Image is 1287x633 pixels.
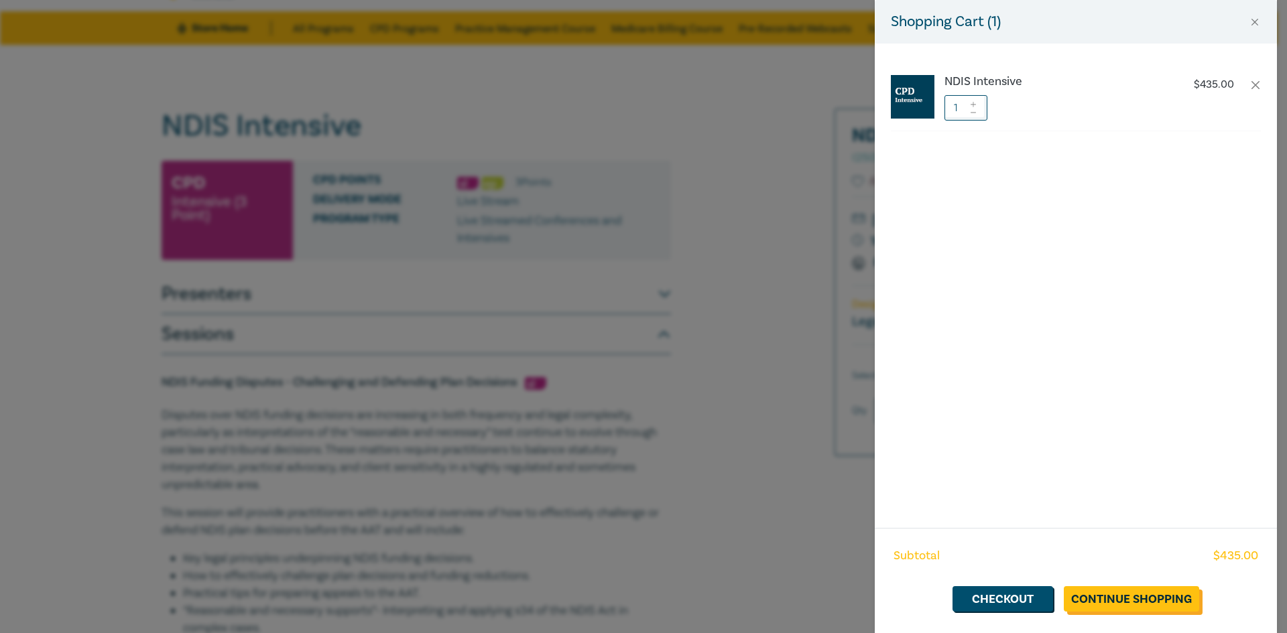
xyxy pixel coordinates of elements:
a: Checkout [953,586,1053,612]
p: $ 435.00 [1194,78,1234,91]
h5: Shopping Cart ( 1 ) [891,11,1001,33]
input: 1 [944,95,987,121]
span: Subtotal [894,547,940,565]
img: CPD%20Intensive.jpg [891,75,934,119]
a: NDIS Intensive [944,75,1167,88]
span: $ 435.00 [1213,547,1258,565]
button: Close [1249,16,1261,28]
a: Continue Shopping [1064,586,1199,612]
